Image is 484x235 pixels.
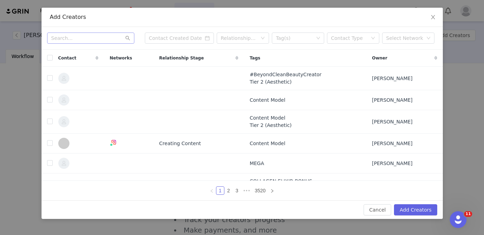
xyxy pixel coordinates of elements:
[372,160,412,167] span: [PERSON_NAME]
[464,211,472,217] span: 11
[394,204,437,215] button: Add Creators
[47,33,134,44] input: Search...
[372,97,412,104] span: [PERSON_NAME]
[316,36,320,41] i: icon: down
[250,71,321,86] span: #BeyondCleanBeautyCreator Tier 2 (Aesthetic)
[372,140,412,147] span: [PERSON_NAME]
[58,94,69,106] img: 185cf438-7f14-4f31-bf4f-293d62a1ee0a--s.jpg
[261,36,265,41] i: icon: down
[331,35,367,42] div: Contact Type
[58,55,76,61] span: Contact
[145,33,214,44] input: Contact Created Date
[250,178,312,214] span: COLLAGEN ELIXIR BONUS Content Model Glow Beyond Bonus International Send Out Trendy Mom
[50,13,434,21] div: Add Creators
[241,186,252,195] span: •••
[372,118,412,126] span: [PERSON_NAME]
[110,55,132,61] span: Networks
[250,55,260,61] span: Tags
[250,160,264,167] span: MEGA
[252,186,268,195] li: 3520
[250,140,285,147] span: Content Model
[372,75,412,82] span: [PERSON_NAME]
[430,14,436,20] i: icon: close
[221,35,257,42] div: Relationship Stage
[250,114,291,129] span: Content Model Tier 2 (Aesthetic)
[371,36,375,41] i: icon: down
[159,140,201,147] span: Creating Content
[210,189,214,193] i: icon: left
[268,186,276,195] li: Next Page
[450,211,467,228] iframe: Intercom live chat
[205,36,210,41] i: icon: calendar
[241,186,252,195] li: Next 3 Pages
[233,187,241,194] a: 3
[364,204,391,215] button: Cancel
[58,158,69,169] img: 92e9f905-a967-4ce4-b415-ae410146ce61--s.jpg
[372,55,387,61] span: Owner
[216,187,224,194] a: 1
[58,73,69,84] img: 17a1fa2a-aa11-4cc2-bd8a-5036ce7b3873--s.jpg
[270,189,274,193] i: icon: right
[423,8,443,27] button: Close
[276,35,314,42] div: Tag(s)
[225,187,232,194] a: 2
[111,140,117,145] img: instagram.svg
[386,35,424,42] div: Select Network
[58,116,69,127] img: 39cf656b-e052-4f8d-836e-fb158b499d41--s.jpg
[250,97,285,104] span: Content Model
[253,187,268,194] a: 3520
[426,36,431,41] i: icon: down
[208,186,216,195] li: Previous Page
[224,186,233,195] li: 2
[159,55,204,61] span: Relationship Stage
[125,36,130,41] i: icon: search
